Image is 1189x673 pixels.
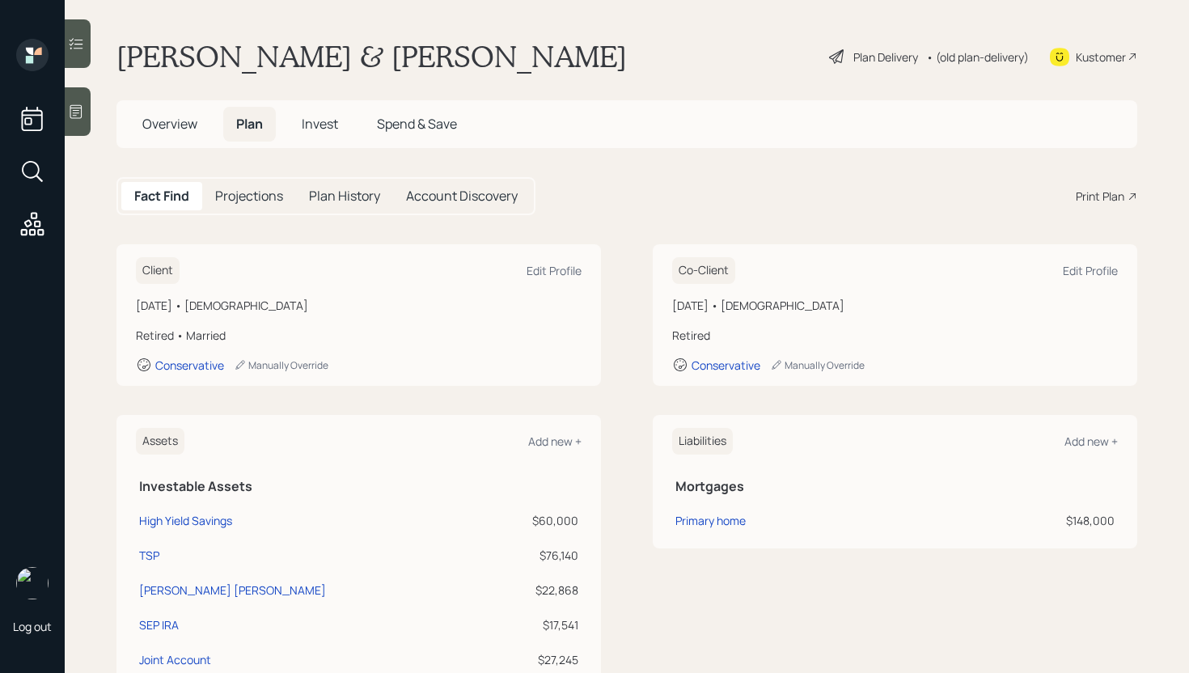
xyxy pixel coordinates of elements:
h5: Projections [215,188,283,204]
div: $27,245 [480,651,578,668]
div: Add new + [528,434,582,449]
div: SEP IRA [139,616,179,633]
h1: [PERSON_NAME] & [PERSON_NAME] [116,39,627,74]
div: Joint Account [139,651,211,668]
h6: Co-Client [672,257,735,284]
h6: Client [136,257,180,284]
div: • (old plan-delivery) [926,49,1029,66]
h6: Assets [136,428,184,455]
div: Manually Override [234,358,328,372]
span: Overview [142,115,197,133]
div: TSP [139,547,159,564]
div: High Yield Savings [139,512,232,529]
div: Manually Override [770,358,865,372]
h5: Plan History [309,188,380,204]
h6: Liabilities [672,428,733,455]
span: Plan [236,115,263,133]
img: james-distasi-headshot.png [16,567,49,599]
div: $60,000 [480,512,578,529]
div: $22,868 [480,582,578,599]
div: Primary home [675,512,746,529]
div: Conservative [155,358,224,373]
h5: Account Discovery [406,188,518,204]
h5: Fact Find [134,188,189,204]
div: [PERSON_NAME] [PERSON_NAME] [139,582,326,599]
div: Conservative [692,358,760,373]
span: Invest [302,115,338,133]
div: $148,000 [935,512,1115,529]
div: Kustomer [1076,49,1126,66]
div: Add new + [1064,434,1118,449]
div: $17,541 [480,616,578,633]
div: Edit Profile [1063,263,1118,278]
h5: Investable Assets [139,479,578,494]
div: Print Plan [1076,188,1124,205]
div: [DATE] • [DEMOGRAPHIC_DATA] [672,297,1118,314]
span: Spend & Save [377,115,457,133]
div: Edit Profile [527,263,582,278]
div: Retired [672,327,1118,344]
div: [DATE] • [DEMOGRAPHIC_DATA] [136,297,582,314]
div: $76,140 [480,547,578,564]
h5: Mortgages [675,479,1115,494]
div: Retired • Married [136,327,582,344]
div: Plan Delivery [853,49,918,66]
div: Log out [13,619,52,634]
